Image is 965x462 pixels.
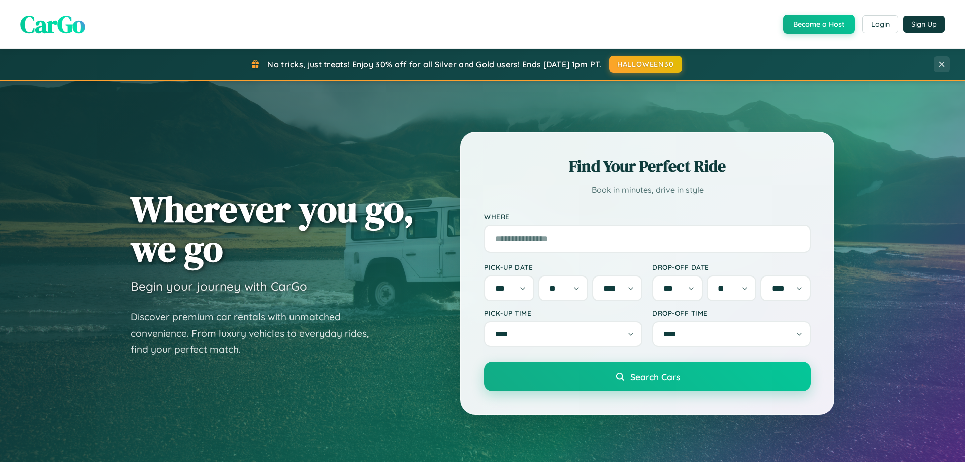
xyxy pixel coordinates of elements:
[131,309,382,358] p: Discover premium car rentals with unmatched convenience. From luxury vehicles to everyday rides, ...
[652,263,811,271] label: Drop-off Date
[783,15,855,34] button: Become a Host
[131,279,307,294] h3: Begin your journey with CarGo
[903,16,945,33] button: Sign Up
[484,182,811,197] p: Book in minutes, drive in style
[484,309,642,317] label: Pick-up Time
[609,56,682,73] button: HALLOWEEN30
[20,8,85,41] span: CarGo
[484,155,811,177] h2: Find Your Perfect Ride
[484,212,811,221] label: Where
[652,309,811,317] label: Drop-off Time
[267,59,601,69] span: No tricks, just treats! Enjoy 30% off for all Silver and Gold users! Ends [DATE] 1pm PT.
[484,362,811,391] button: Search Cars
[630,371,680,382] span: Search Cars
[862,15,898,33] button: Login
[484,263,642,271] label: Pick-up Date
[131,189,414,268] h1: Wherever you go, we go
